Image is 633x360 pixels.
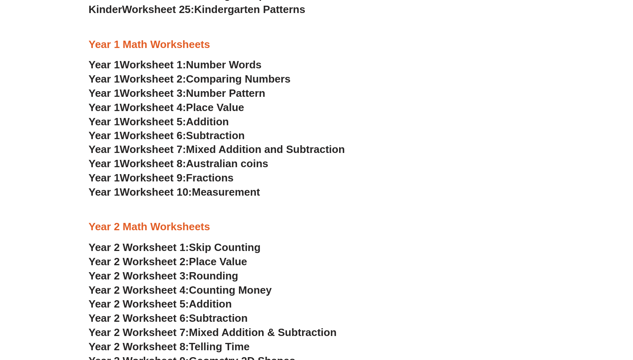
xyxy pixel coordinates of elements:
[89,241,261,253] a: Year 2 Worksheet 1:Skip Counting
[497,268,633,360] iframe: Chat Widget
[89,326,337,338] a: Year 2 Worksheet 7:Mixed Addition & Subtraction
[189,255,247,268] span: Place Value
[120,101,186,113] span: Worksheet 4:
[186,87,265,99] span: Number Pattern
[89,3,122,15] span: Kinder
[189,298,232,310] span: Addition
[186,101,244,113] span: Place Value
[186,157,268,170] span: Australian coins
[89,116,229,128] a: Year 1Worksheet 5:Addition
[120,157,186,170] span: Worksheet 8:
[89,73,291,85] a: Year 1Worksheet 2:Comparing Numbers
[89,312,248,324] a: Year 2 Worksheet 6:Subtraction
[89,220,545,234] h3: Year 2 Math Worksheets
[89,172,234,184] a: Year 1Worksheet 9:Fractions
[89,143,345,155] a: Year 1Worksheet 7:Mixed Addition and Subtraction
[89,255,248,268] a: Year 2 Worksheet 2:Place Value
[186,73,291,85] span: Comparing Numbers
[120,73,186,85] span: Worksheet 2:
[120,143,186,155] span: Worksheet 7:
[122,3,194,15] span: Worksheet 25:
[89,270,189,282] span: Year 2 Worksheet 3:
[89,186,260,198] a: Year 1Worksheet 10:Measurement
[89,255,189,268] span: Year 2 Worksheet 2:
[189,340,250,353] span: Telling Time
[189,312,248,324] span: Subtraction
[186,59,262,71] span: Number Words
[192,186,260,198] span: Measurement
[89,87,265,99] a: Year 1Worksheet 3:Number Pattern
[186,172,234,184] span: Fractions
[89,340,250,353] a: Year 2 Worksheet 8:Telling Time
[120,172,186,184] span: Worksheet 9:
[89,38,545,52] h3: Year 1 Math Worksheets
[89,284,272,296] a: Year 2 Worksheet 4:Counting Money
[120,116,186,128] span: Worksheet 5:
[89,157,268,170] a: Year 1Worksheet 8:Australian coins
[89,298,232,310] a: Year 2 Worksheet 5:Addition
[194,3,305,15] span: Kindergarten Patterns
[89,340,189,353] span: Year 2 Worksheet 8:
[89,312,189,324] span: Year 2 Worksheet 6:
[89,129,245,142] a: Year 1Worksheet 6:Subtraction
[189,284,272,296] span: Counting Money
[189,241,261,253] span: Skip Counting
[89,326,189,338] span: Year 2 Worksheet 7:
[89,270,239,282] a: Year 2 Worksheet 3:Rounding
[89,284,189,296] span: Year 2 Worksheet 4:
[186,116,229,128] span: Addition
[120,186,192,198] span: Worksheet 10:
[89,298,189,310] span: Year 2 Worksheet 5:
[120,59,186,71] span: Worksheet 1:
[186,129,245,142] span: Subtraction
[89,241,189,253] span: Year 2 Worksheet 1:
[189,326,337,338] span: Mixed Addition & Subtraction
[89,59,262,71] a: Year 1Worksheet 1:Number Words
[189,270,238,282] span: Rounding
[120,129,186,142] span: Worksheet 6:
[120,87,186,99] span: Worksheet 3:
[89,101,244,113] a: Year 1Worksheet 4:Place Value
[186,143,345,155] span: Mixed Addition and Subtraction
